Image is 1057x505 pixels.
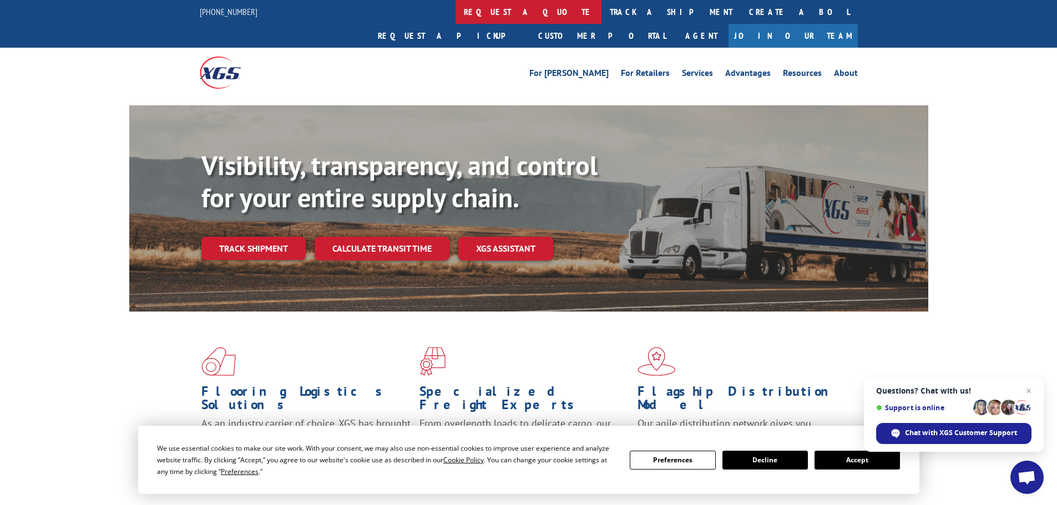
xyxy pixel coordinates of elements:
a: Customer Portal [530,24,674,48]
span: Close chat [1022,384,1035,397]
a: Request a pickup [370,24,530,48]
span: As an industry carrier of choice, XGS has brought innovation and dedication to flooring logistics... [201,417,411,456]
a: [PHONE_NUMBER] [200,6,257,17]
a: Advantages [725,69,771,81]
span: Preferences [221,467,259,476]
span: Support is online [876,404,969,412]
a: Join Our Team [729,24,858,48]
a: Track shipment [201,237,306,260]
button: Decline [722,451,808,470]
img: xgs-icon-flagship-distribution-model-red [638,347,676,376]
h1: Specialized Freight Experts [419,385,629,417]
div: Cookie Consent Prompt [138,426,919,494]
p: From overlength loads to delicate cargo, our experienced staff knows the best way to move your fr... [419,417,629,466]
a: For Retailers [621,69,670,81]
a: About [834,69,858,81]
a: Services [682,69,713,81]
button: Preferences [630,451,715,470]
button: Accept [815,451,900,470]
div: Chat with XGS Customer Support [876,423,1031,444]
span: Questions? Chat with us! [876,386,1031,395]
a: Resources [783,69,822,81]
img: xgs-icon-focused-on-flooring-red [419,347,446,376]
a: XGS ASSISTANT [458,237,553,261]
div: We use essential cookies to make our site work. With your consent, we may also use non-essential ... [157,442,616,477]
div: Open chat [1010,461,1044,494]
h1: Flooring Logistics Solutions [201,385,411,417]
a: Agent [674,24,729,48]
span: Chat with XGS Customer Support [905,428,1017,438]
b: Visibility, transparency, and control for your entire supply chain. [201,148,598,215]
span: Our agile distribution network gives you nationwide inventory management on demand. [638,417,842,443]
img: xgs-icon-total-supply-chain-intelligence-red [201,347,236,376]
h1: Flagship Distribution Model [638,385,847,417]
span: Cookie Policy [443,455,484,465]
a: Calculate transit time [315,237,449,261]
a: For [PERSON_NAME] [529,69,609,81]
